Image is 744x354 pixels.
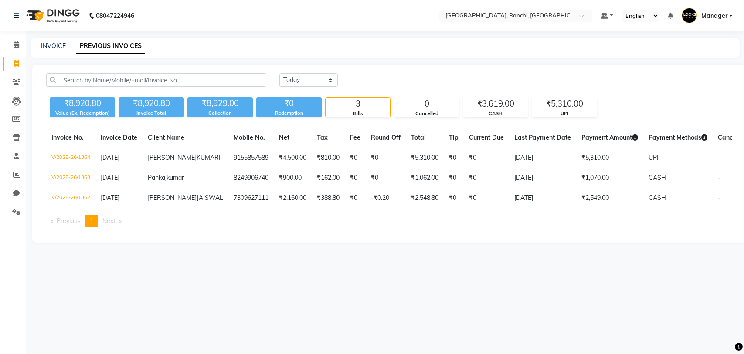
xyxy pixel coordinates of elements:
span: Current Due [469,134,504,141]
span: 1 [90,217,93,225]
td: ₹0 [366,168,406,188]
img: Manager [682,8,697,23]
td: ₹388.80 [312,188,345,208]
td: [DATE] [509,188,576,208]
span: Tip [449,134,459,141]
input: Search by Name/Mobile/Email/Invoice No [46,73,266,87]
td: ₹2,549.00 [576,188,643,208]
div: Value (Ex. Redemption) [50,110,115,117]
div: ₹8,920.80 [50,97,115,110]
span: Total [411,134,426,141]
span: Net [279,134,289,141]
div: CASH [463,110,528,117]
td: ₹900.00 [274,168,312,188]
span: Manager [701,11,727,21]
td: 9155857589 [228,148,274,168]
td: ₹810.00 [312,148,345,168]
span: Pankaj [148,174,166,182]
td: ₹4,500.00 [274,148,312,168]
img: logo [22,3,82,28]
td: V/2025-26/1362 [46,188,95,208]
div: Cancelled [394,110,459,117]
div: ₹3,619.00 [463,98,528,110]
td: ₹0 [366,148,406,168]
span: JAISWAL [197,194,223,202]
td: ₹0 [345,148,366,168]
span: Invoice Date [101,134,137,141]
a: PREVIOUS INVOICES [76,38,145,54]
td: [DATE] [509,148,576,168]
td: ₹0 [464,168,509,188]
td: -₹0.20 [366,188,406,208]
nav: Pagination [46,215,732,227]
span: Round Off [371,134,401,141]
div: Collection [187,110,253,117]
span: CASH [649,174,666,182]
span: Fee [350,134,360,141]
td: V/2025-26/1363 [46,168,95,188]
td: ₹0 [464,188,509,208]
div: Invoice Total [119,110,184,117]
td: 7309627111 [228,188,274,208]
td: ₹2,548.80 [406,188,444,208]
span: Mobile No. [234,134,265,141]
div: Redemption [256,110,322,117]
span: Client Name [148,134,184,141]
span: Tax [317,134,328,141]
td: ₹0 [444,148,464,168]
b: 08047224946 [96,3,134,28]
td: ₹162.00 [312,168,345,188]
span: - [718,154,720,162]
td: ₹0 [444,188,464,208]
span: Last Payment Date [514,134,571,141]
td: ₹1,070.00 [576,168,643,188]
span: KUMARI [197,154,221,162]
span: Payment Amount [581,134,638,141]
td: ₹2,160.00 [274,188,312,208]
span: CASH [649,194,666,202]
div: 0 [394,98,459,110]
div: ₹8,929.00 [187,97,253,110]
div: 3 [326,98,390,110]
td: ₹0 [464,148,509,168]
td: ₹0 [444,168,464,188]
td: ₹0 [345,188,366,208]
span: [DATE] [101,174,119,182]
a: INVOICE [41,42,66,50]
span: [PERSON_NAME] [148,194,197,202]
span: Payment Methods [649,134,707,141]
td: 8249906740 [228,168,274,188]
div: ₹8,920.80 [119,97,184,110]
div: ₹0 [256,97,322,110]
td: V/2025-26/1364 [46,148,95,168]
span: Previous [57,217,81,225]
span: - [718,174,720,182]
span: [DATE] [101,154,119,162]
td: ₹5,310.00 [406,148,444,168]
span: UPI [649,154,659,162]
div: UPI [532,110,597,117]
span: kumar [166,174,184,182]
span: Next [102,217,116,225]
div: Bills [326,110,390,117]
td: ₹5,310.00 [576,148,643,168]
td: [DATE] [509,168,576,188]
span: [DATE] [101,194,119,202]
span: [PERSON_NAME] [148,154,197,162]
span: - [718,194,720,202]
td: ₹1,062.00 [406,168,444,188]
div: ₹5,310.00 [532,98,597,110]
td: ₹0 [345,168,366,188]
span: Invoice No. [51,134,84,141]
